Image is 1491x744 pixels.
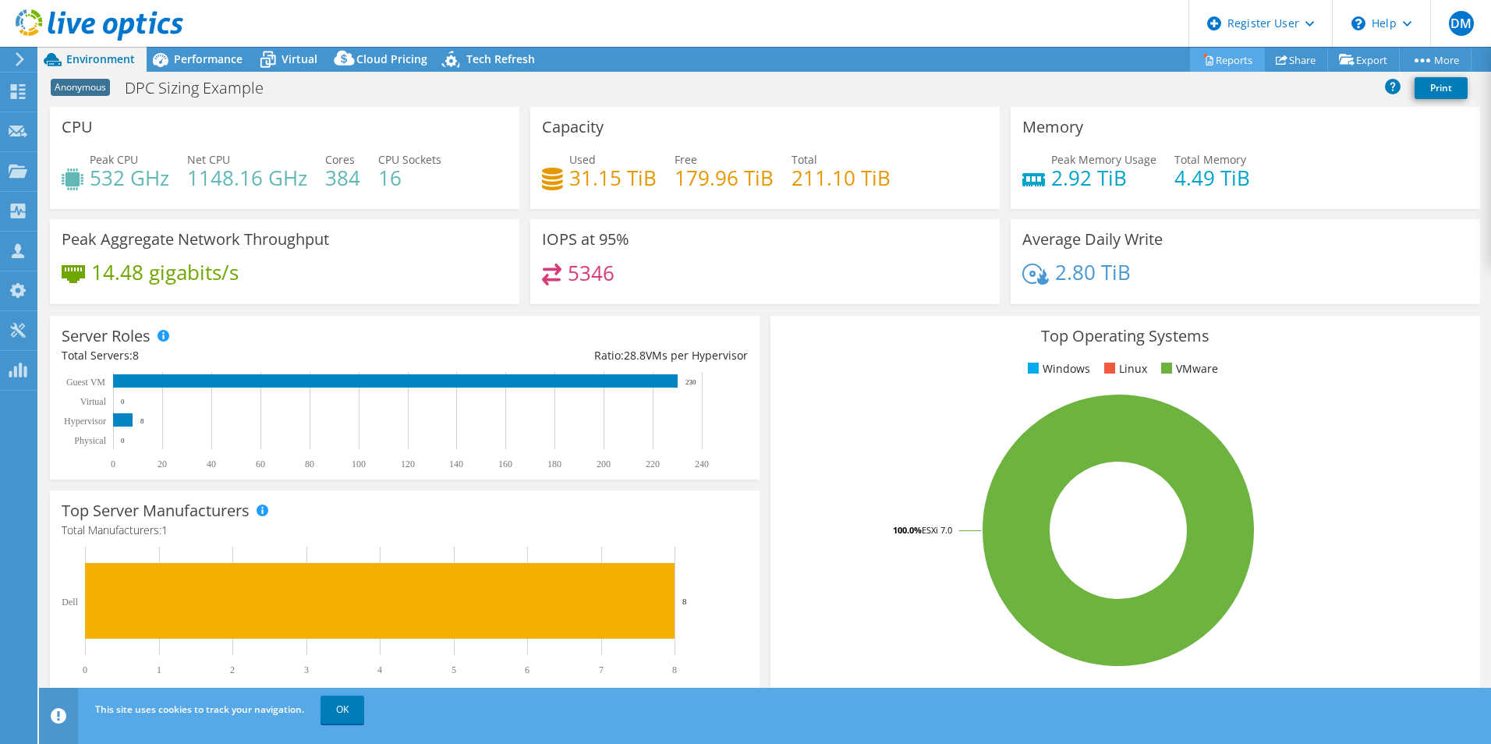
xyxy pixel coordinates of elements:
text: 230 [685,378,696,386]
div: Total Servers: [62,347,405,364]
text: 100 [352,459,366,469]
li: Windows [1024,360,1090,377]
span: Anonymous [51,79,110,96]
span: Cloud Pricing [356,51,427,66]
h4: 1148.16 GHz [187,169,307,186]
text: 220 [646,459,660,469]
svg: \n [1351,16,1365,30]
text: 0 [83,664,87,675]
h4: 16 [378,169,441,186]
span: Used [569,152,596,167]
span: Net CPU [187,152,230,167]
text: 0 [121,437,125,445]
span: Environment [66,51,135,66]
text: 120 [401,459,415,469]
h3: Peak Aggregate Network Throughput [62,231,329,248]
text: Hypervisor [64,416,106,427]
h4: 211.10 TiB [792,169,891,186]
text: 3 [304,664,309,675]
text: Physical [74,435,106,446]
text: 180 [547,459,561,469]
span: Cores [325,152,355,167]
span: Peak Memory Usage [1051,152,1156,167]
h4: 14.48 gigabits/s [91,264,239,281]
text: 8 [682,597,687,606]
h3: Memory [1022,119,1083,136]
span: Free [675,152,697,167]
a: Share [1264,48,1328,72]
span: Virtual [282,51,317,66]
h3: Top Operating Systems [782,328,1468,345]
a: OK [321,696,364,724]
text: 140 [449,459,463,469]
h4: 5346 [568,264,614,282]
span: 28.8 [624,348,646,363]
a: More [1399,48,1472,72]
a: Export [1327,48,1400,72]
li: Linux [1100,360,1147,377]
text: 240 [695,459,709,469]
li: VMware [1157,360,1218,377]
tspan: ESXi 7.0 [922,524,952,536]
span: Total [792,152,817,167]
h3: CPU [62,119,93,136]
span: Tech Refresh [466,51,535,66]
text: 80 [305,459,314,469]
h4: 532 GHz [90,169,169,186]
text: 5 [452,664,456,675]
h4: 2.92 TiB [1051,169,1156,186]
tspan: 100.0% [893,524,922,536]
text: 200 [597,459,611,469]
h3: Server Roles [62,328,151,345]
span: 1 [161,523,168,537]
h4: Total Manufacturers: [62,522,748,539]
h1: DPC Sizing Example [118,80,288,97]
h4: 179.96 TiB [675,169,774,186]
span: 8 [133,348,139,363]
h3: IOPS at 95% [542,231,629,248]
h4: 384 [325,169,360,186]
text: 60 [256,459,265,469]
text: 1 [157,664,161,675]
text: 4 [377,664,382,675]
text: 0 [121,398,125,406]
h4: 31.15 TiB [569,169,657,186]
text: Guest VM [66,377,105,388]
text: 8 [140,417,144,425]
span: Peak CPU [90,152,138,167]
a: Print [1415,77,1468,99]
h4: 2.80 TiB [1055,264,1131,281]
a: Reports [1190,48,1265,72]
text: 0 [111,459,115,469]
span: DM [1449,11,1474,36]
text: 20 [158,459,167,469]
span: This site uses cookies to track your navigation. [95,703,304,716]
text: 40 [207,459,216,469]
h3: Capacity [542,119,604,136]
h4: 4.49 TiB [1174,169,1250,186]
text: 2 [230,664,235,675]
text: 8 [672,664,677,675]
span: CPU Sockets [378,152,441,167]
h3: Top Server Manufacturers [62,502,250,519]
text: 7 [599,664,604,675]
text: 160 [498,459,512,469]
h3: Average Daily Write [1022,231,1163,248]
text: 6 [525,664,529,675]
text: Dell [62,597,78,608]
div: Ratio: VMs per Hypervisor [405,347,748,364]
span: Performance [174,51,243,66]
span: Total Memory [1174,152,1246,167]
text: Virtual [80,396,107,407]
